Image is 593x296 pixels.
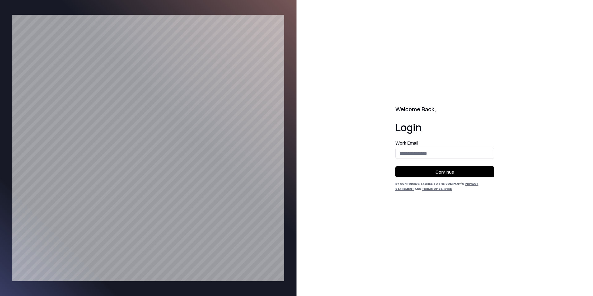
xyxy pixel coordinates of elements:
button: Continue [395,166,494,177]
h2: Welcome Back, [395,105,494,114]
h1: Login [395,121,494,133]
label: Work Email [395,141,494,145]
div: By continuing, I agree to the Company's and [395,181,494,191]
a: Terms of Service [422,187,452,190]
